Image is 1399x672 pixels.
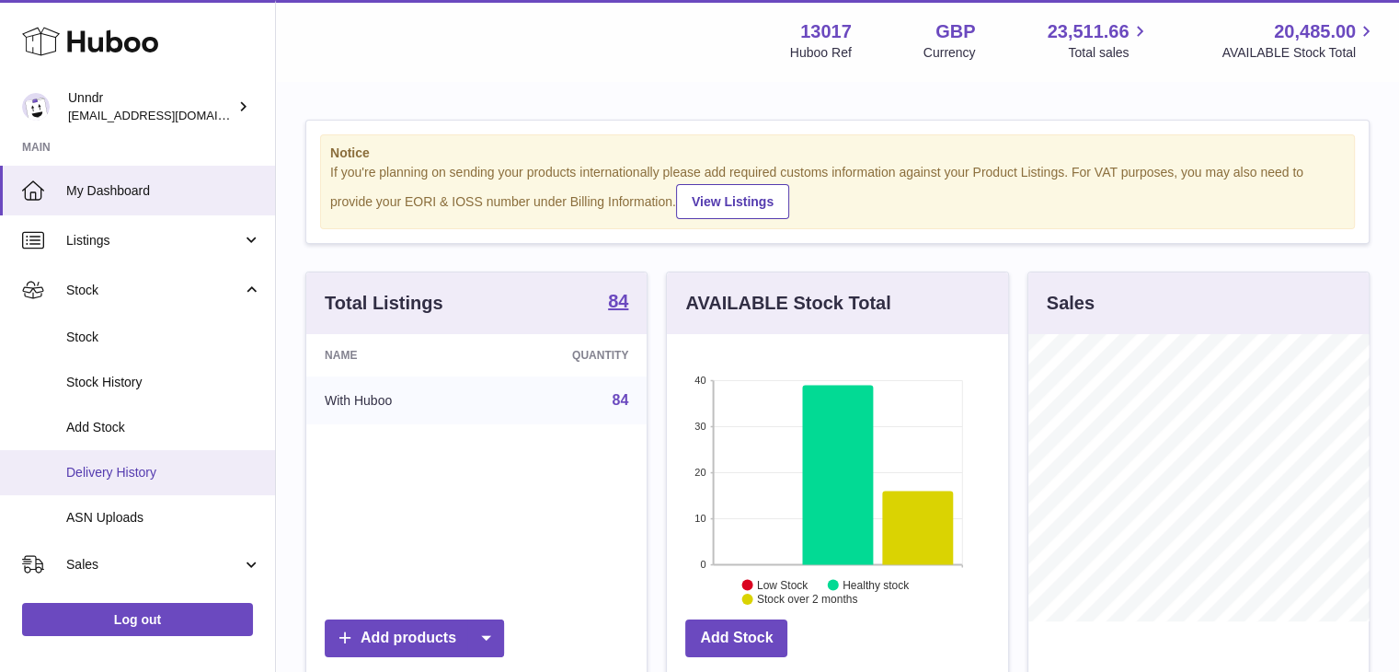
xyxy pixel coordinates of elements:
[66,232,242,249] span: Listings
[695,513,706,524] text: 10
[325,620,504,657] a: Add products
[685,291,890,316] h3: AVAILABLE Stock Total
[676,184,789,219] a: View Listings
[68,89,234,124] div: Unndr
[608,292,628,314] a: 84
[800,19,852,44] strong: 13017
[66,282,242,299] span: Stock
[66,329,261,346] span: Stock
[757,578,808,591] text: Low Stock
[1221,19,1377,62] a: 20,485.00 AVAILABLE Stock Total
[306,334,486,377] th: Name
[66,419,261,436] span: Add Stock
[325,291,443,316] h3: Total Listings
[695,375,706,386] text: 40
[66,556,242,574] span: Sales
[695,421,706,432] text: 30
[486,334,647,377] th: Quantity
[685,620,787,657] a: Add Stock
[1274,19,1356,44] span: 20,485.00
[608,292,628,310] strong: 84
[330,145,1345,162] strong: Notice
[66,509,261,527] span: ASN Uploads
[613,392,629,408] a: 84
[935,19,975,44] strong: GBP
[923,44,976,62] div: Currency
[22,603,253,636] a: Log out
[701,559,706,570] text: 0
[1221,44,1377,62] span: AVAILABLE Stock Total
[330,164,1345,219] div: If you're planning on sending your products internationally please add required customs informati...
[1047,291,1095,316] h3: Sales
[22,93,50,121] img: internalAdmin-13017@internal.huboo.com
[757,593,857,606] text: Stock over 2 months
[306,377,486,424] td: With Huboo
[695,467,706,478] text: 20
[66,182,261,200] span: My Dashboard
[843,578,910,591] text: Healthy stock
[1047,19,1150,62] a: 23,511.66 Total sales
[68,108,270,122] span: [EMAIL_ADDRESS][DOMAIN_NAME]
[1047,19,1129,44] span: 23,511.66
[790,44,852,62] div: Huboo Ref
[66,464,261,481] span: Delivery History
[66,374,261,391] span: Stock History
[1068,44,1150,62] span: Total sales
